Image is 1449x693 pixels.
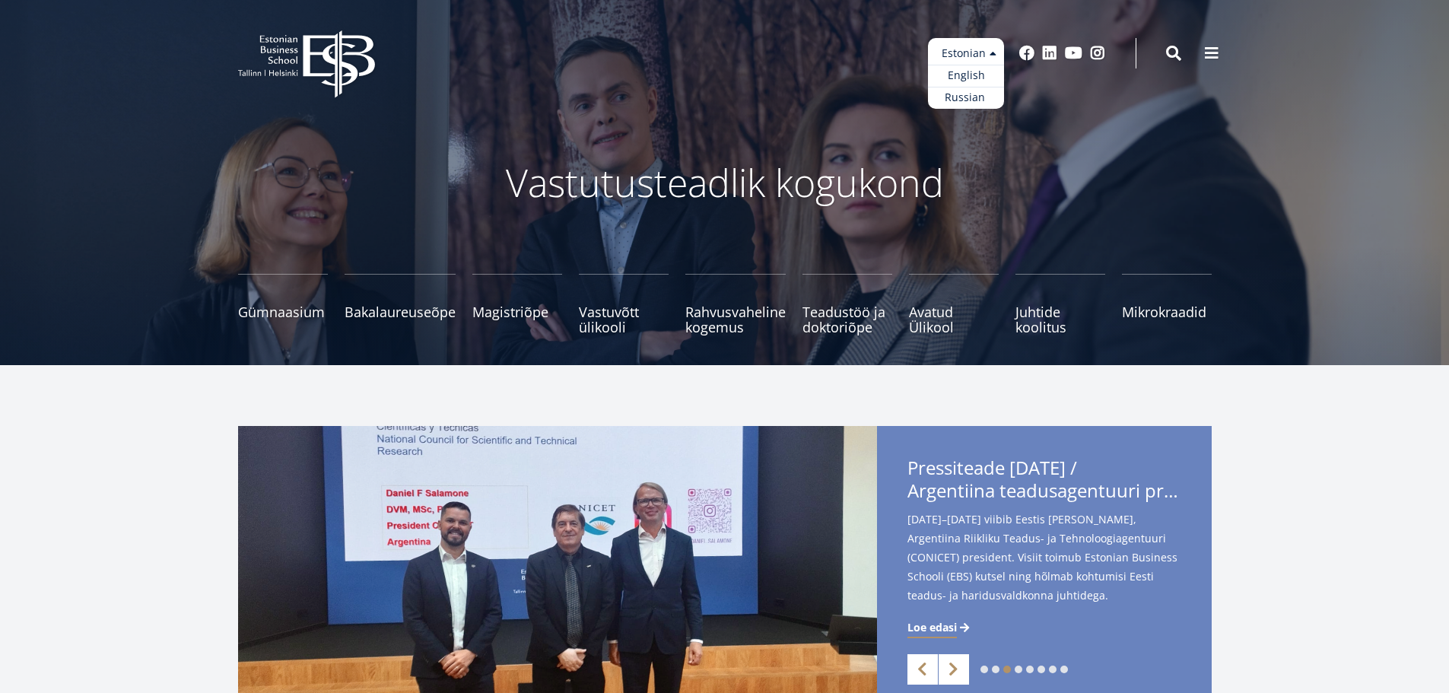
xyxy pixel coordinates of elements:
[1003,666,1011,673] a: 3
[907,456,1181,507] span: Pressiteade [DATE] /
[1065,46,1082,61] a: Youtube
[907,510,1181,605] span: [DATE]–[DATE] viibib Eestis [PERSON_NAME], Argentiina Riikliku Teadus- ja Tehnoloogiagentuuri (CO...
[1042,46,1057,61] a: Linkedin
[345,304,456,319] span: Bakalaureuseõpe
[939,654,969,685] a: Next
[907,479,1181,502] span: Argentiina teadusagentuuri president [PERSON_NAME] külastab Eestit
[1122,274,1212,335] a: Mikrokraadid
[928,87,1004,109] a: Russian
[1015,666,1022,673] a: 4
[1122,304,1212,319] span: Mikrokraadid
[1026,666,1034,673] a: 5
[1015,304,1105,335] span: Juhtide koolitus
[238,274,328,335] a: Gümnaasium
[579,304,669,335] span: Vastuvõtt ülikooli
[1015,274,1105,335] a: Juhtide koolitus
[238,304,328,319] span: Gümnaasium
[928,65,1004,87] a: English
[579,274,669,335] a: Vastuvõtt ülikooli
[472,304,562,319] span: Magistriõpe
[472,274,562,335] a: Magistriõpe
[907,620,957,635] span: Loe edasi
[685,274,786,335] a: Rahvusvaheline kogemus
[907,654,938,685] a: Previous
[980,666,988,673] a: 1
[1049,666,1057,673] a: 7
[345,274,456,335] a: Bakalaureuseõpe
[992,666,999,673] a: 2
[1019,46,1034,61] a: Facebook
[802,304,892,335] span: Teadustöö ja doktoriõpe
[685,304,786,335] span: Rahvusvaheline kogemus
[1037,666,1045,673] a: 6
[802,274,892,335] a: Teadustöö ja doktoriõpe
[909,304,999,335] span: Avatud Ülikool
[1060,666,1068,673] a: 8
[909,274,999,335] a: Avatud Ülikool
[322,160,1128,205] p: Vastutusteadlik kogukond
[907,620,972,635] a: Loe edasi
[1090,46,1105,61] a: Instagram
